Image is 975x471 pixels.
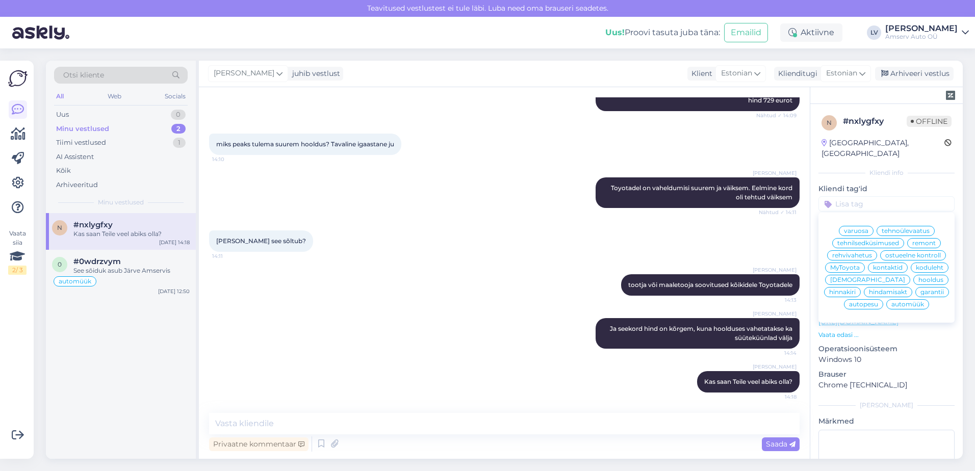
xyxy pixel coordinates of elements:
span: Minu vestlused [98,198,144,207]
span: [PERSON_NAME] see sõltub? [216,237,306,245]
div: Klienditugi [774,68,817,79]
div: Minu vestlused [56,124,109,134]
span: [PERSON_NAME] [214,68,274,79]
div: See sõiduk asub Järve Amservis [73,266,190,275]
span: automüük [891,301,924,307]
span: Estonian [721,68,752,79]
span: n [57,224,62,231]
span: Kas saan Teile veel abiks olla? [704,378,792,385]
img: zendesk [946,91,955,100]
span: koduleht [916,265,943,271]
div: # nxlygfxy [843,115,907,127]
span: [DEMOGRAPHIC_DATA] [830,277,905,283]
div: AI Assistent [56,152,94,162]
div: Amserv Auto OÜ [885,33,958,41]
span: Ja seekord hind on kõrgem, kuna hoolduses vahetatakse ka süüteküünlad välja [610,325,794,342]
span: garantii [920,289,944,295]
div: Kõik [56,166,71,176]
div: Socials [163,90,188,103]
div: juhib vestlust [288,68,340,79]
p: Operatsioonisüsteem [818,344,955,354]
div: LV [867,25,881,40]
a: [URL][DOMAIN_NAME] [818,317,899,326]
span: Otsi kliente [63,70,104,81]
div: [GEOGRAPHIC_DATA], [GEOGRAPHIC_DATA] [822,138,944,159]
a: [PERSON_NAME]Amserv Auto OÜ [885,24,969,41]
span: [PERSON_NAME] [753,363,797,371]
p: Märkmed [818,416,955,427]
span: #0wdrzvym [73,257,121,266]
span: tehnilsedküsimused [837,240,899,246]
div: Proovi tasuta juba täna: [605,27,720,39]
span: Toyotadel on vaheldumisi suurem ja väiksem. Eelmine kord oli tehtud väiksem [611,184,794,201]
button: Emailid [724,23,768,42]
div: Kliendi info [818,168,955,177]
div: Uus [56,110,69,120]
p: Brauser [818,369,955,380]
span: 14:18 [758,393,797,401]
span: 14:11 [212,252,250,260]
span: kontaktid [873,265,903,271]
div: 2 / 3 [8,266,27,275]
div: Aktiivne [780,23,842,42]
span: Estonian [826,68,857,79]
div: 1 [173,138,186,148]
input: Lisa tag [818,196,955,212]
span: Saada [766,439,796,449]
div: [PERSON_NAME] [885,24,958,33]
span: hindamisakt [869,289,907,295]
span: miks peaks tulema suurem hooldus? Tavaline igaastane ju [216,140,394,148]
span: Nähtud ✓ 14:09 [756,112,797,119]
div: Arhiveeritud [56,180,98,190]
span: [PERSON_NAME] [753,266,797,274]
span: Offline [907,116,952,127]
div: Web [106,90,123,103]
span: ostueelne kontroll [885,252,941,258]
div: [DATE] 14:18 [159,239,190,246]
span: hooldus [918,277,943,283]
span: remont [912,240,936,246]
span: automüük [59,278,91,284]
span: [PERSON_NAME] [753,169,797,177]
span: 14:14 [758,349,797,357]
span: varuosa [844,228,868,234]
p: Kliendi tag'id [818,184,955,194]
div: [PERSON_NAME] [818,401,955,410]
div: Privaatne kommentaar [209,437,309,451]
img: Askly Logo [8,69,28,88]
p: Windows 10 [818,354,955,365]
div: All [54,90,66,103]
div: Vaata siia [8,229,27,275]
span: rehvivahetus [832,252,872,258]
div: Tiimi vestlused [56,138,106,148]
span: hinnakiri [829,289,856,295]
span: tootja või maaletooja soovitused kõikidele Toyotadele [628,281,792,289]
div: [DATE] 12:50 [158,287,190,295]
p: Chrome [TECHNICAL_ID] [818,380,955,390]
b: Uus! [605,28,625,37]
div: Kas saan Teile veel abiks olla? [73,229,190,239]
div: Arhiveeri vestlus [875,67,954,81]
p: Vaata edasi ... [818,330,955,339]
span: 14:10 [212,155,250,163]
div: Klient [687,68,712,79]
span: MyToyota [830,265,860,271]
div: 0 [171,110,186,120]
span: #nxlygfxy [73,220,113,229]
span: 0 [58,260,62,268]
div: 2 [171,124,186,134]
span: [PERSON_NAME] [753,310,797,318]
span: tehnoülevaatus [882,228,930,234]
span: autopesu [849,301,878,307]
span: Nähtud ✓ 14:11 [758,208,797,216]
span: n [827,119,832,126]
span: 14:13 [758,296,797,304]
